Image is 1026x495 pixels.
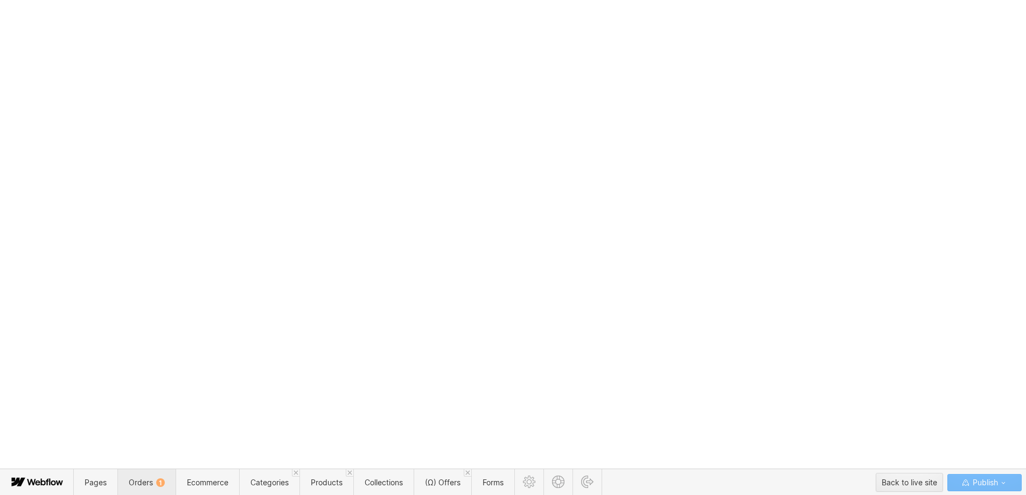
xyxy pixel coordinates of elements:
span: Collections [365,478,403,487]
span: Categories [250,478,289,487]
a: Close '(Ω) Offers' tab [464,469,471,477]
span: Publish [971,475,998,491]
a: Close 'Categories' tab [292,469,299,477]
div: 1 [156,478,165,487]
button: Back to live site [876,473,943,492]
span: Orders [129,478,165,487]
a: Close 'Products' tab [346,469,353,477]
span: Pages [85,478,107,487]
span: Products [311,478,343,487]
span: Ecommerce [187,478,228,487]
button: Publish [947,474,1022,491]
span: Forms [483,478,504,487]
span: Text us [4,26,33,36]
div: Back to live site [882,475,937,491]
span: (Ω) Offers [425,478,460,487]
